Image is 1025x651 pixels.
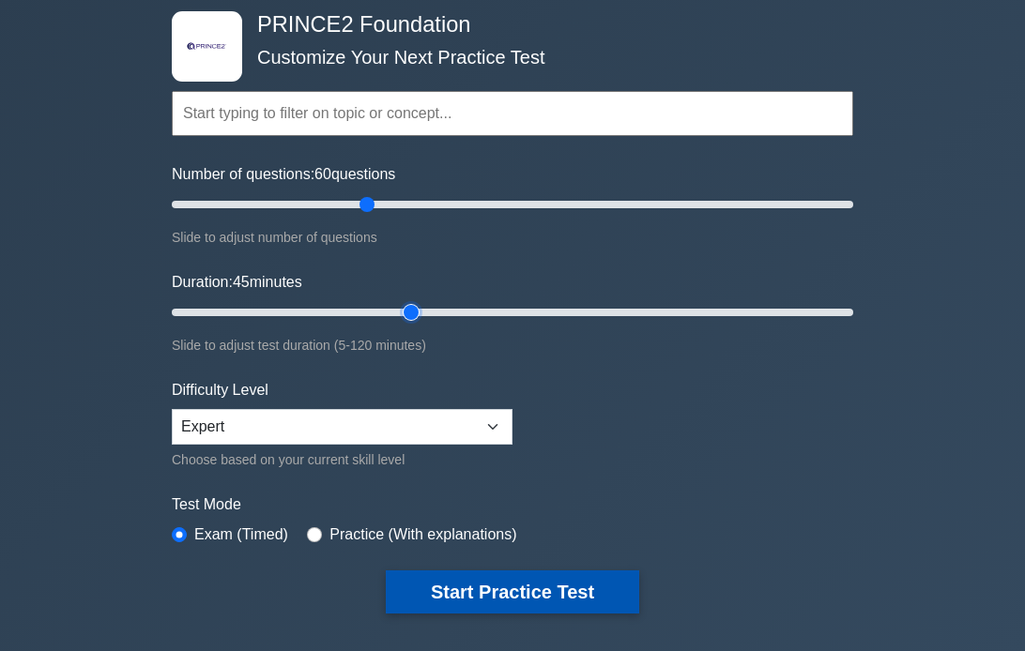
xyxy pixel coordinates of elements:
[172,448,512,471] div: Choose based on your current skill level
[233,274,250,290] span: 45
[172,493,853,516] label: Test Mode
[172,271,302,294] label: Duration: minutes
[314,166,331,182] span: 60
[172,163,395,186] label: Number of questions: questions
[172,334,853,356] div: Slide to adjust test duration (5-120 minutes)
[329,523,516,546] label: Practice (With explanations)
[386,570,639,613] button: Start Practice Test
[172,379,268,401] label: Difficulty Level
[172,226,853,249] div: Slide to adjust number of questions
[194,523,288,546] label: Exam (Timed)
[172,91,853,136] input: Start typing to filter on topic or concept...
[250,11,761,38] h4: PRINCE2 Foundation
